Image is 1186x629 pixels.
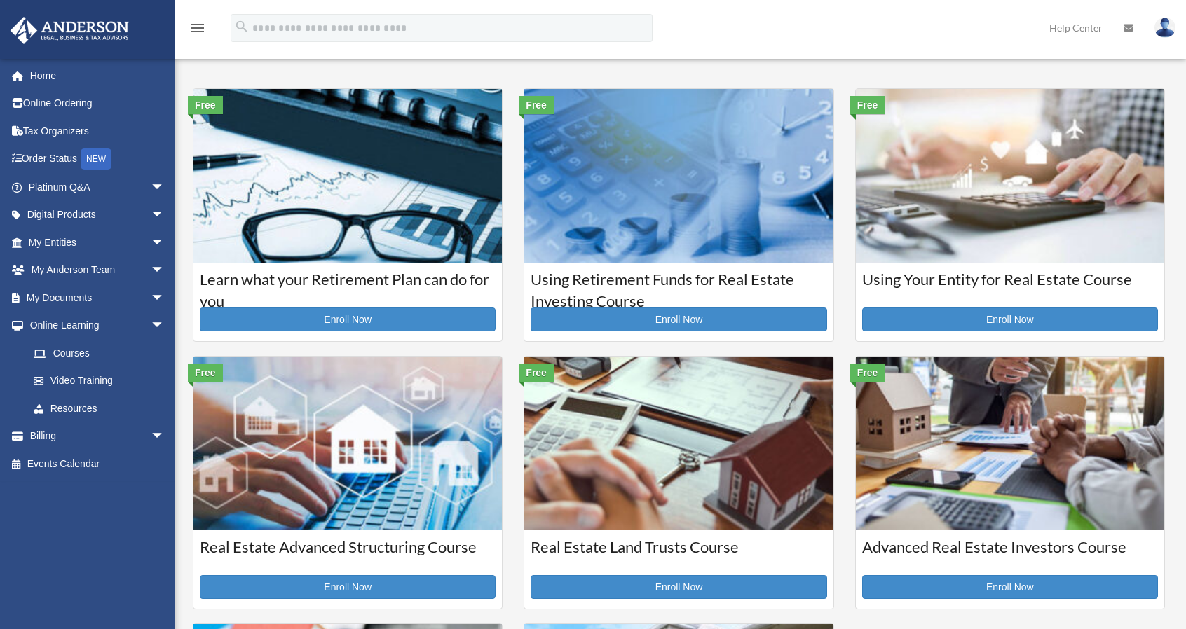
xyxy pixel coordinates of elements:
a: Order StatusNEW [10,145,186,174]
span: arrow_drop_down [151,422,179,451]
a: Enroll Now [531,307,826,331]
a: My Documentsarrow_drop_down [10,284,186,312]
div: NEW [81,148,111,170]
h3: Real Estate Advanced Structuring Course [200,537,496,572]
a: Resources [20,394,186,422]
h3: Learn what your Retirement Plan can do for you [200,269,496,304]
a: Enroll Now [862,575,1158,599]
h3: Using Your Entity for Real Estate Course [862,269,1158,304]
a: Enroll Now [200,575,496,599]
a: menu [189,25,206,36]
a: My Anderson Teamarrow_drop_down [10,256,186,284]
h3: Advanced Real Estate Investors Course [862,537,1158,572]
div: Free [188,96,223,114]
a: Billingarrow_drop_down [10,422,186,450]
div: Free [188,364,223,382]
img: User Pic [1154,18,1175,38]
div: Free [850,96,885,114]
span: arrow_drop_down [151,312,179,340]
a: Tax Organizers [10,117,186,145]
a: Video Training [20,367,186,395]
div: Free [519,96,554,114]
a: Enroll Now [200,307,496,331]
a: Events Calendar [10,450,186,478]
div: Free [850,364,885,382]
a: Digital Productsarrow_drop_down [10,201,186,229]
span: arrow_drop_down [151,256,179,285]
a: Online Learningarrow_drop_down [10,312,186,340]
a: Enroll Now [531,575,826,599]
img: Anderson Advisors Platinum Portal [6,17,133,44]
a: Platinum Q&Aarrow_drop_down [10,173,186,201]
i: menu [189,20,206,36]
a: Courses [20,339,179,367]
i: search [234,19,250,34]
a: Online Ordering [10,90,186,118]
a: Enroll Now [862,307,1158,331]
h3: Real Estate Land Trusts Course [531,537,826,572]
a: Home [10,62,186,90]
span: arrow_drop_down [151,284,179,312]
span: arrow_drop_down [151,228,179,257]
a: My Entitiesarrow_drop_down [10,228,186,256]
span: arrow_drop_down [151,201,179,230]
h3: Using Retirement Funds for Real Estate Investing Course [531,269,826,304]
span: arrow_drop_down [151,173,179,202]
div: Free [519,364,554,382]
